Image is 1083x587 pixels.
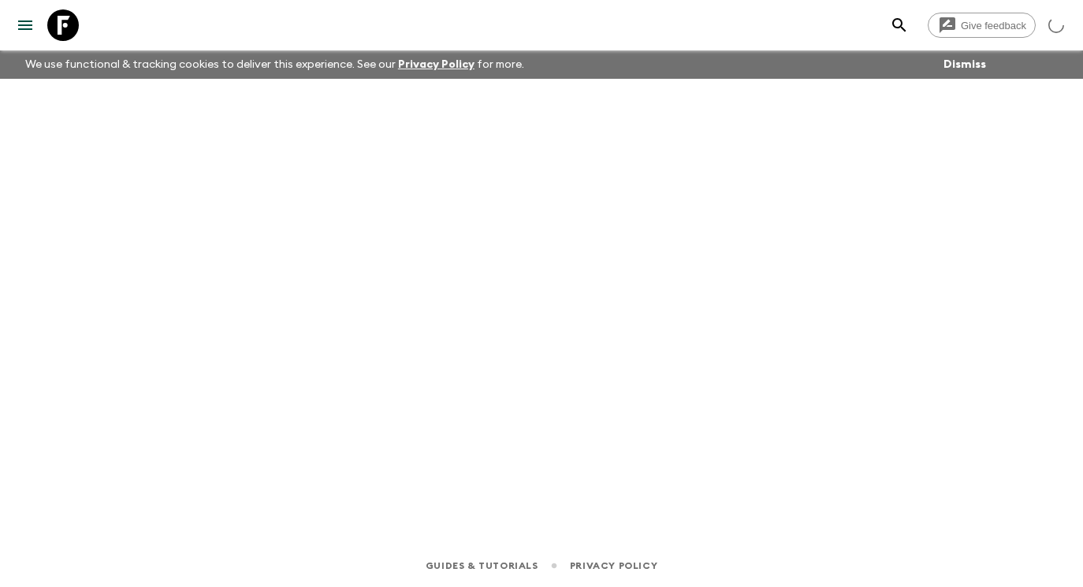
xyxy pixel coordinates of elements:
[426,557,538,574] a: Guides & Tutorials
[940,54,990,76] button: Dismiss
[570,557,657,574] a: Privacy Policy
[398,59,475,70] a: Privacy Policy
[9,9,41,41] button: menu
[884,9,915,41] button: search adventures
[928,13,1036,38] a: Give feedback
[952,20,1035,32] span: Give feedback
[19,50,530,79] p: We use functional & tracking cookies to deliver this experience. See our for more.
